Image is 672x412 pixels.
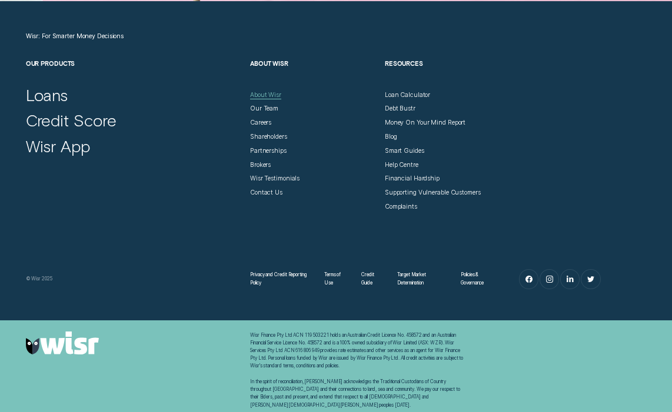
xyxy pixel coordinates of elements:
a: Wisr: For Smarter Money Decisions [26,32,124,40]
a: Target Market Determination [397,271,447,286]
a: Wisr Testimonials [250,175,300,182]
a: Supporting Vulnerable Customers [385,189,481,196]
a: Loans [26,85,68,105]
div: Wisr Finance Pty Ltd ACN 119 503 221 holds an Australian Credit Licence No. 458572 and an Austral... [250,331,467,409]
a: Brokers [250,161,271,169]
a: Wisr App [26,136,90,156]
a: Privacy and Credit Reporting Policy [250,271,310,286]
a: Loan Calculator [385,91,430,99]
a: Contact Us [250,189,282,196]
a: Facebook [520,270,538,289]
a: Careers [250,119,271,126]
h2: Resources [385,59,512,91]
a: Our Team [250,105,278,112]
a: Blog [385,133,397,140]
a: Terms of Use [324,271,348,286]
h2: Our Products [26,59,242,91]
a: Twitter [581,270,600,289]
a: Money On Your Mind Report [385,119,465,126]
img: Wisr [26,331,99,355]
div: © Wisr 2025 [22,275,246,283]
a: LinkedIn [561,270,580,289]
a: Instagram [540,270,559,289]
a: About Wisr [250,91,281,99]
a: Help Centre [385,161,418,169]
h2: About Wisr [250,59,377,91]
a: Policies & Governance [461,271,498,286]
a: Credit Guide [361,271,383,286]
a: Financial Hardship [385,175,440,182]
a: Complaints [385,203,417,210]
a: Shareholders [250,133,287,140]
a: Credit Score [26,110,117,130]
a: Partnerships [250,147,287,155]
a: Smart Guides [385,147,424,155]
a: Debt Bustr [385,105,415,112]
